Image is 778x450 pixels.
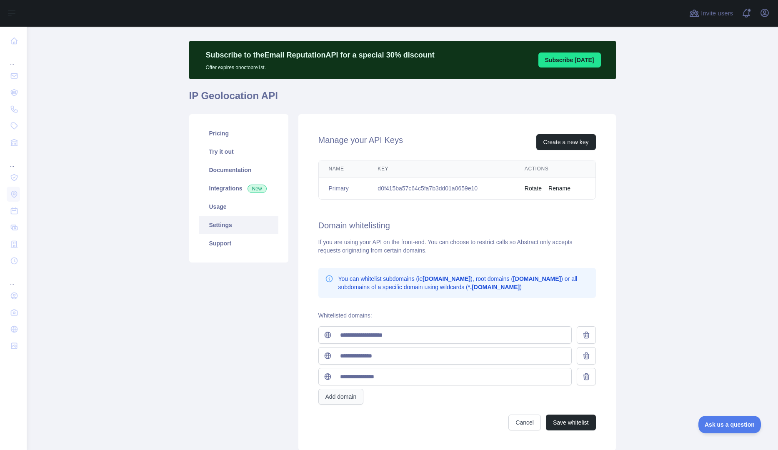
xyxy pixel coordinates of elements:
[199,124,278,142] a: Pricing
[508,415,541,430] button: Cancel
[199,234,278,252] a: Support
[199,161,278,179] a: Documentation
[536,134,596,150] button: Create a new key
[318,238,596,255] div: If you are using your API on the front-end. You can choose to restrict calls so Abstract only acc...
[199,197,278,216] a: Usage
[319,177,368,200] td: Primary
[206,49,435,61] p: Subscribe to the Email Reputation API for a special 30 % discount
[525,184,542,192] button: Rotate
[468,284,520,290] b: *.[DOMAIN_NAME]
[423,275,470,282] b: [DOMAIN_NAME]
[7,152,20,168] div: ...
[338,275,589,291] p: You can whitelist subdomains (ie ), root domains ( ) or all subdomains of a specific domain using...
[515,160,595,177] th: Actions
[513,275,561,282] b: [DOMAIN_NAME]
[189,89,616,109] h1: IP Geolocation API
[319,160,368,177] th: Name
[318,389,364,405] button: Add domain
[368,177,514,200] td: d0f415ba57c64c5fa7b3dd01a0659e10
[7,50,20,67] div: ...
[318,220,596,231] h2: Domain whitelisting
[368,160,514,177] th: Key
[7,270,20,287] div: ...
[698,416,761,433] iframe: Toggle Customer Support
[538,52,601,67] button: Subscribe [DATE]
[546,415,596,430] button: Save whitelist
[206,61,435,71] p: Offer expires on octobre 1st.
[199,216,278,234] a: Settings
[199,179,278,197] a: Integrations New
[248,185,267,193] span: New
[318,134,403,150] h2: Manage your API Keys
[548,184,570,192] button: Rename
[199,142,278,161] a: Try it out
[701,9,733,18] span: Invite users
[318,312,372,319] label: Whitelisted domains:
[688,7,735,20] button: Invite users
